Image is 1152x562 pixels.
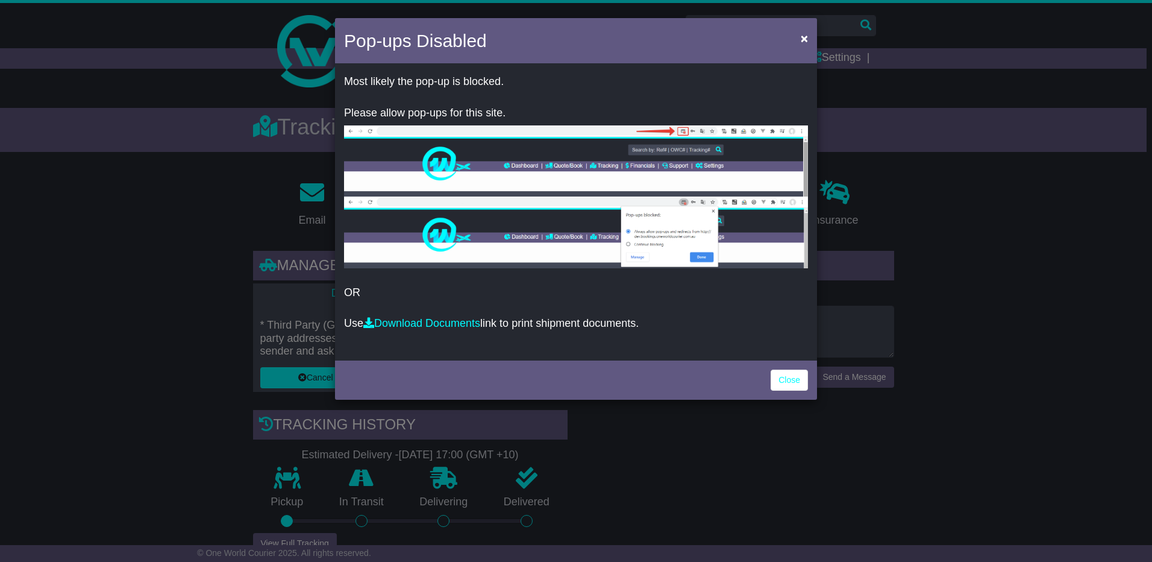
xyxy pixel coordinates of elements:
[344,75,808,89] p: Most likely the pop-up is blocked.
[771,370,808,391] a: Close
[363,317,480,329] a: Download Documents
[344,107,808,120] p: Please allow pop-ups for this site.
[344,125,808,197] img: allow-popup-1.png
[335,66,817,358] div: OR
[795,26,814,51] button: Close
[344,317,808,330] p: Use link to print shipment documents.
[344,197,808,268] img: allow-popup-2.png
[801,31,808,45] span: ×
[344,27,487,54] h4: Pop-ups Disabled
